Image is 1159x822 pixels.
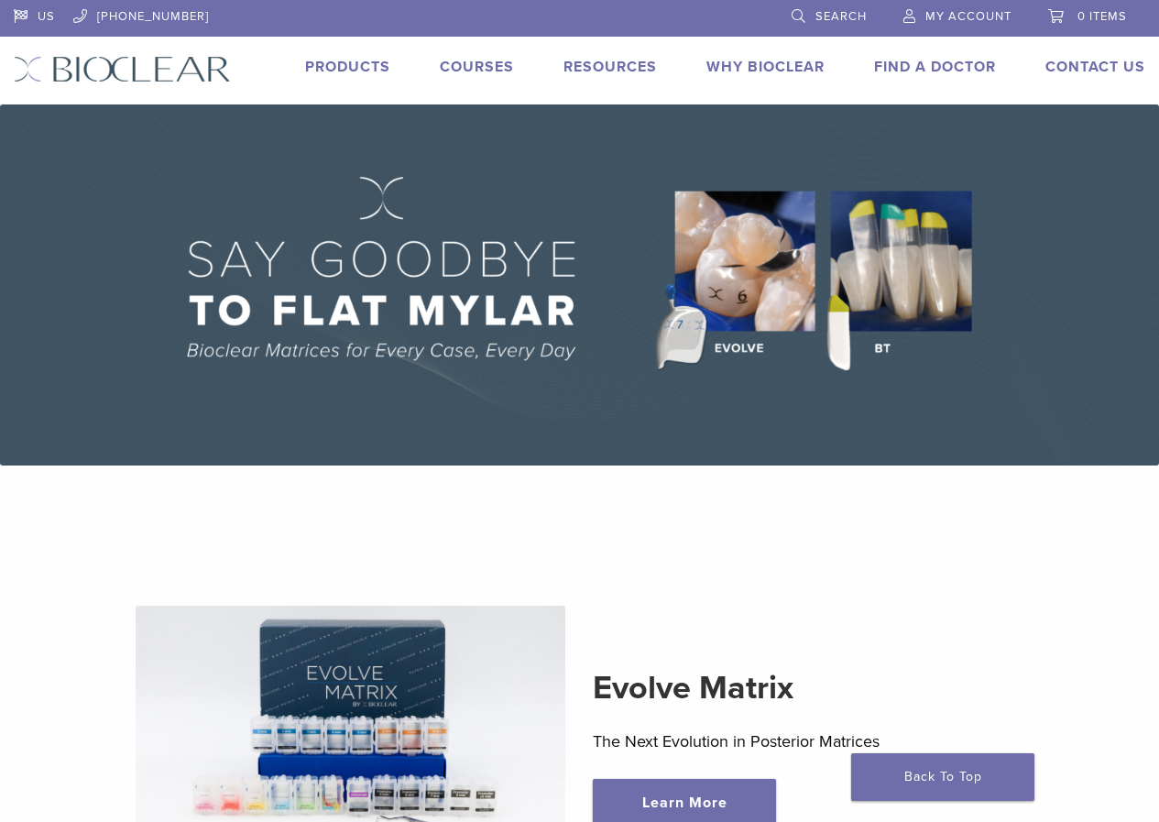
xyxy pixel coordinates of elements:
span: My Account [925,9,1011,24]
a: Products [305,58,390,76]
p: The Next Evolution in Posterior Matrices [593,728,1023,755]
a: Courses [440,58,514,76]
a: Resources [563,58,657,76]
img: Bioclear [14,56,231,82]
span: 0 items [1077,9,1127,24]
a: Contact Us [1045,58,1145,76]
a: Find A Doctor [874,58,996,76]
h2: Evolve Matrix [593,666,1023,710]
a: Back To Top [851,753,1034,801]
a: Why Bioclear [706,58,825,76]
span: Search [815,9,867,24]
